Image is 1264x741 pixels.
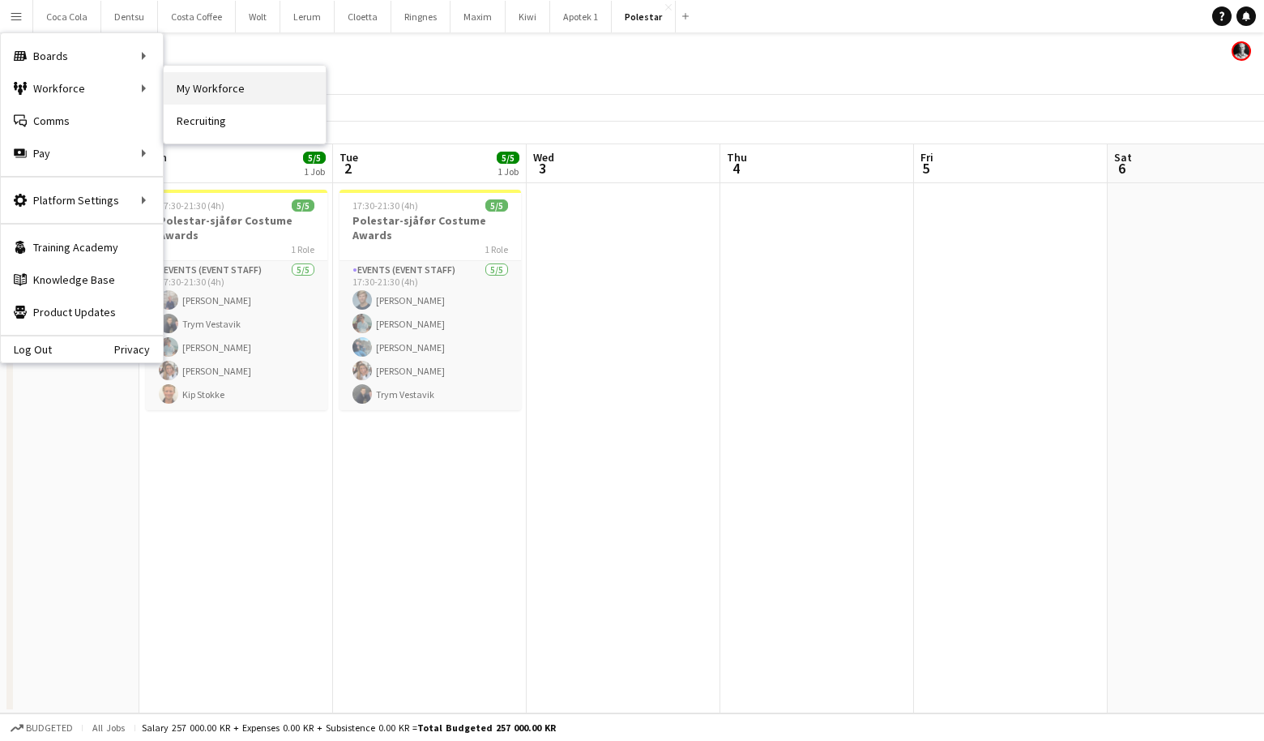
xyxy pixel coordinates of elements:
[1,72,163,105] div: Workforce
[497,152,519,164] span: 5/5
[339,190,521,410] app-job-card: 17:30-21:30 (4h)5/5Polestar-sjåfør Costume Awards1 RoleEvents (Event Staff)5/517:30-21:30 (4h)[PE...
[146,190,327,410] app-job-card: 17:30-21:30 (4h)5/5Polestar-sjåfør Costume Awards1 RoleEvents (Event Staff)5/517:30-21:30 (4h)[PE...
[1,105,163,137] a: Comms
[612,1,676,32] button: Polestar
[236,1,280,32] button: Wolt
[280,1,335,32] button: Lerum
[485,199,508,212] span: 5/5
[391,1,451,32] button: Ringnes
[114,343,163,356] a: Privacy
[506,1,550,32] button: Kiwi
[337,159,358,178] span: 2
[451,1,506,32] button: Maxim
[724,159,747,178] span: 4
[304,165,325,178] div: 1 Job
[1,296,163,328] a: Product Updates
[8,719,75,737] button: Budgeted
[101,1,158,32] button: Dentsu
[33,1,101,32] button: Coca Cola
[339,150,358,165] span: Tue
[339,261,521,410] app-card-role: Events (Event Staff)5/517:30-21:30 (4h)[PERSON_NAME][PERSON_NAME][PERSON_NAME][PERSON_NAME]Trym V...
[1,137,163,169] div: Pay
[417,722,556,734] span: Total Budgeted 257 000.00 KR
[1232,41,1251,61] app-user-avatar: Martin Torstensen
[164,72,326,105] a: My Workforce
[159,199,224,212] span: 17:30-21:30 (4h)
[292,199,314,212] span: 5/5
[335,1,391,32] button: Cloetta
[531,159,554,178] span: 3
[533,150,554,165] span: Wed
[1,184,163,216] div: Platform Settings
[497,165,519,178] div: 1 Job
[146,213,327,242] h3: Polestar-sjåfør Costume Awards
[1114,150,1132,165] span: Sat
[1,40,163,72] div: Boards
[918,159,933,178] span: 5
[1,263,163,296] a: Knowledge Base
[485,243,508,255] span: 1 Role
[142,722,556,734] div: Salary 257 000.00 KR + Expenses 0.00 KR + Subsistence 0.00 KR =
[146,261,327,410] app-card-role: Events (Event Staff)5/517:30-21:30 (4h)[PERSON_NAME]Trym Vestavik[PERSON_NAME][PERSON_NAME]Kip St...
[158,1,236,32] button: Costa Coffee
[920,150,933,165] span: Fri
[550,1,612,32] button: Apotek 1
[352,199,418,212] span: 17:30-21:30 (4h)
[1,343,52,356] a: Log Out
[26,722,73,734] span: Budgeted
[303,152,326,164] span: 5/5
[1,231,163,263] a: Training Academy
[164,105,326,137] a: Recruiting
[89,722,128,734] span: All jobs
[339,213,521,242] h3: Polestar-sjåfør Costume Awards
[291,243,314,255] span: 1 Role
[727,150,747,165] span: Thu
[1112,159,1132,178] span: 6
